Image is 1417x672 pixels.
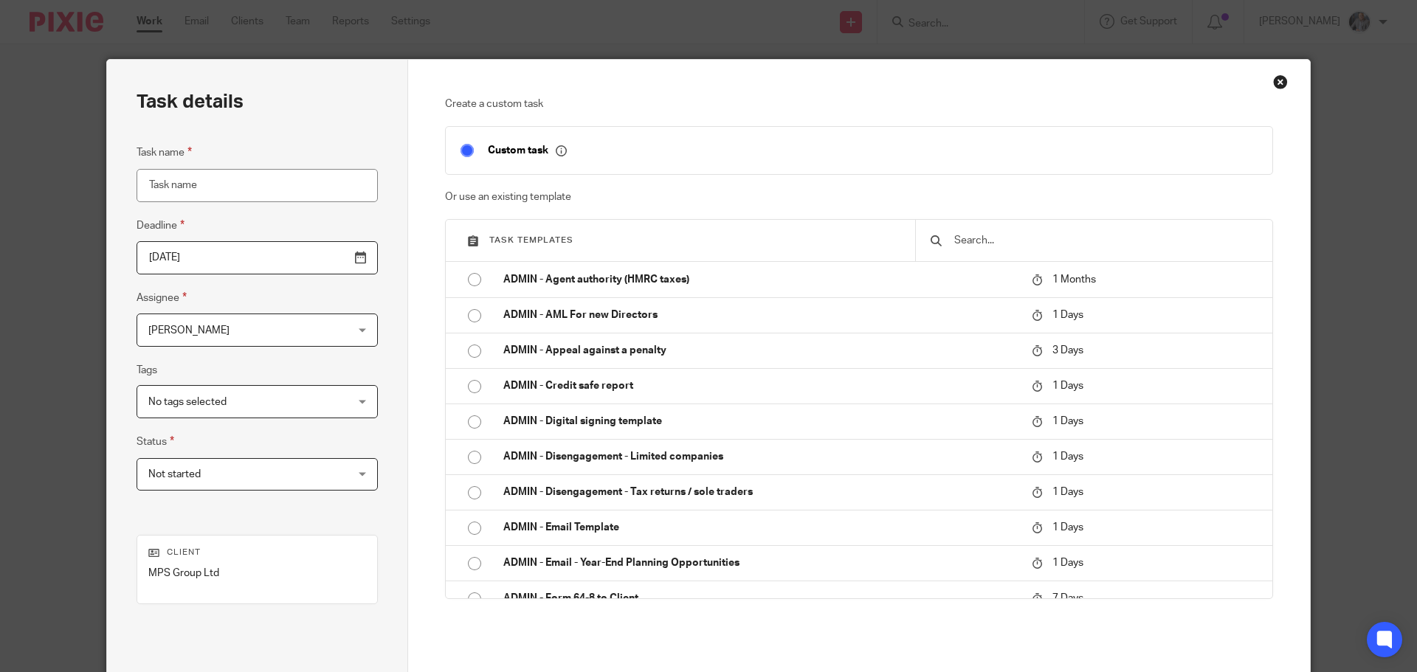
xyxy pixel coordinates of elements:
span: [PERSON_NAME] [148,325,230,336]
p: ADMIN - Appeal against a penalty [503,343,1017,358]
p: ADMIN - Credit safe report [503,378,1017,393]
span: 1 Days [1052,381,1083,391]
span: 1 Days [1052,487,1083,497]
span: Not started [148,469,201,479]
input: Task name [137,169,378,202]
div: Close this dialog window [1273,75,1288,89]
p: MPS Group Ltd [148,566,366,581]
label: Tags [137,363,157,378]
input: Search... [953,232,1258,249]
label: Deadline [137,217,185,234]
p: ADMIN - Form 64-8 to Client [503,591,1017,606]
p: ADMIN - Disengagement - Tax returns / sole traders [503,485,1017,499]
span: 1 Days [1052,522,1083,533]
input: Pick a date [137,241,378,274]
p: ADMIN - Digital signing template [503,414,1017,429]
p: ADMIN - Disengagement - Limited companies [503,449,1017,464]
p: Custom task [488,144,567,157]
span: 7 Days [1052,593,1083,603]
span: 1 Days [1052,416,1083,426]
span: 1 Days [1052,451,1083,462]
p: ADMIN - Email - Year-End Planning Opportunities [503,555,1017,570]
p: Or use an existing template [445,190,1274,204]
p: ADMIN - Agent authority (HMRC taxes) [503,272,1017,287]
p: ADMIN - AML For new Directors [503,308,1017,322]
label: Status [137,433,174,450]
p: Create a custom task [445,97,1274,111]
span: No tags selected [148,397,227,407]
p: Client [148,547,366,558]
h2: Task details [137,89,244,114]
span: 1 Months [1052,274,1096,285]
span: 1 Days [1052,310,1083,320]
label: Assignee [137,289,187,306]
span: 3 Days [1052,345,1083,356]
span: 1 Days [1052,558,1083,568]
p: ADMIN - Email Template [503,520,1017,535]
label: Task name [137,144,192,161]
span: Task templates [489,236,573,244]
